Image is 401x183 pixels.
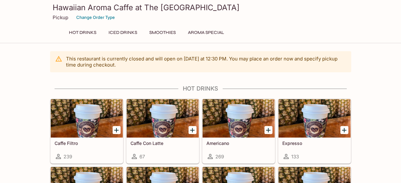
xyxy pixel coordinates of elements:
h5: Caffe Con Latte [130,140,195,146]
h3: Hawaiian Aroma Caffe at The [GEOGRAPHIC_DATA] [53,3,349,12]
div: Caffe Con Latte [127,99,199,138]
div: Americano [203,99,275,138]
span: 67 [139,154,145,160]
h4: Hot Drinks [50,85,351,92]
div: Caffe Filtro [51,99,123,138]
button: Add Caffe Con Latte [189,126,197,134]
div: Expresso [278,99,351,138]
span: 239 [63,154,72,160]
button: Add Caffe Filtro [113,126,121,134]
span: 269 [215,154,224,160]
button: Smoothies [146,28,179,37]
a: Expresso133 [278,99,351,163]
button: Change Order Type [73,12,118,22]
button: Add Expresso [340,126,348,134]
p: Pickup [53,14,68,20]
p: This restaurant is currently closed and will open on [DATE] at 12:30 PM . You may place an order ... [66,56,346,68]
h5: Expresso [282,140,347,146]
button: Iced Drinks [105,28,141,37]
a: Americano269 [202,99,275,163]
h5: Caffe Filtro [55,140,119,146]
button: Hot Drinks [65,28,100,37]
button: Aroma Special [184,28,227,37]
span: 133 [291,154,299,160]
button: Add Americano [264,126,272,134]
a: Caffe Filtro239 [50,99,123,163]
a: Caffe Con Latte67 [126,99,199,163]
h5: Americano [206,140,271,146]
